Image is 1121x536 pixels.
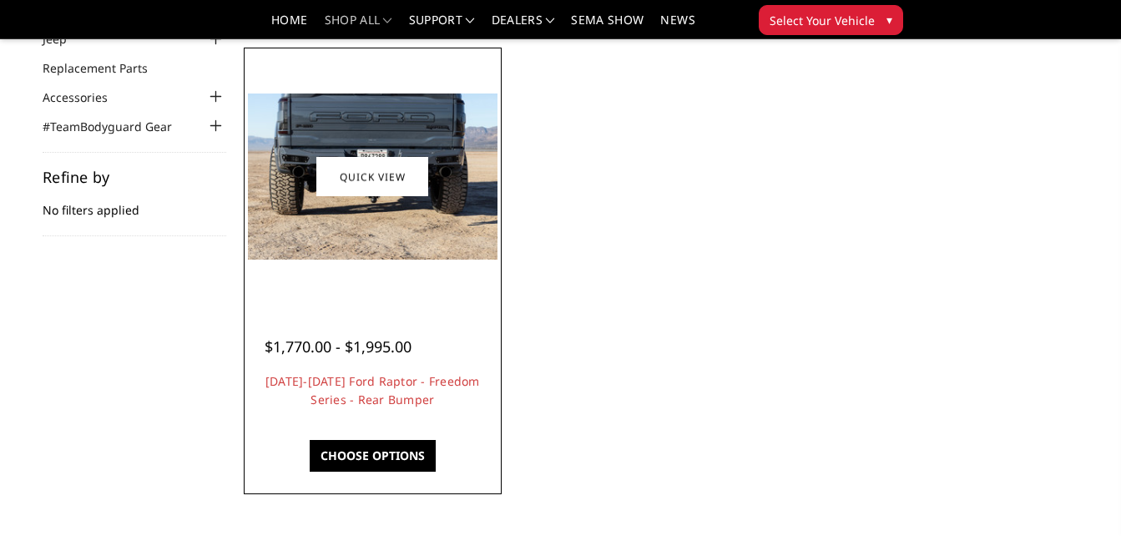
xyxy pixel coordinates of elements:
a: [DATE]-[DATE] Ford Raptor - Freedom Series - Rear Bumper [265,373,480,407]
a: Dealers [492,14,555,38]
a: Replacement Parts [43,59,169,77]
button: Select Your Vehicle [759,5,903,35]
a: Home [271,14,307,38]
a: #TeamBodyguard Gear [43,118,193,135]
a: Support [409,14,475,38]
div: No filters applied [43,169,226,236]
img: 2021-2025 Ford Raptor - Freedom Series - Rear Bumper [248,94,497,260]
span: Select Your Vehicle [770,12,875,29]
span: ▾ [886,11,892,28]
a: SEMA Show [571,14,644,38]
span: $1,770.00 - $1,995.00 [265,336,412,356]
a: Choose Options [310,440,436,472]
a: 2021-2025 Ford Raptor - Freedom Series - Rear Bumper 2021-2025 Ford Raptor - Freedom Series - Rea... [248,52,497,301]
a: News [660,14,694,38]
a: shop all [325,14,392,38]
a: Accessories [43,88,129,106]
h5: Refine by [43,169,226,185]
a: Quick view [316,157,428,196]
